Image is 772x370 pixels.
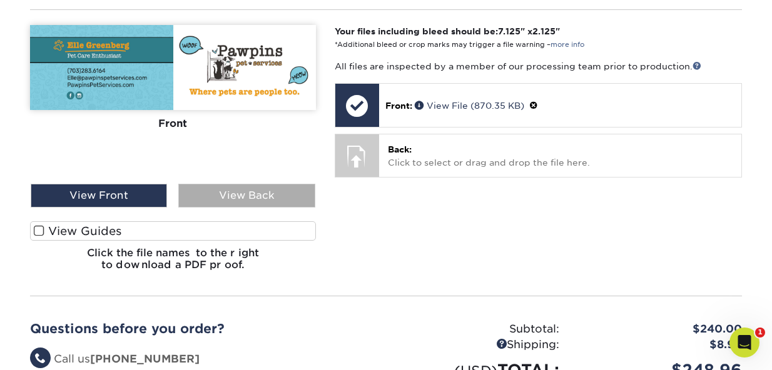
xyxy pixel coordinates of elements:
[178,184,315,207] div: View Back
[90,352,200,365] strong: [PHONE_NUMBER]
[385,101,412,111] span: Front:
[569,321,751,337] div: $240.00
[30,351,377,367] li: Call us
[729,327,759,357] iframe: Intercom live chat
[388,143,733,169] p: Click to select or drag and drop the file here.
[335,60,742,72] p: All files are inspected by a member of our processing team prior to production.
[569,337,751,353] div: $8.96
[551,41,584,49] a: more info
[30,321,377,336] h2: Questions before you order?
[30,221,316,241] label: View Guides
[335,41,584,49] small: *Additional bleed or crop marks may trigger a file warning –
[335,26,560,36] strong: Your files including bleed should be: " x "
[30,247,316,281] h6: Click the file names to the right to download a PDF proof.
[3,332,106,366] iframe: Google Customer Reviews
[30,109,316,137] div: Front
[755,327,765,337] span: 1
[388,144,412,154] span: Back:
[31,184,167,207] div: View Front
[498,26,521,36] span: 7.125
[415,101,524,111] a: View File (870.35 KB)
[532,26,556,36] span: 2.125
[386,337,569,353] div: Shipping:
[386,321,569,337] div: Subtotal:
